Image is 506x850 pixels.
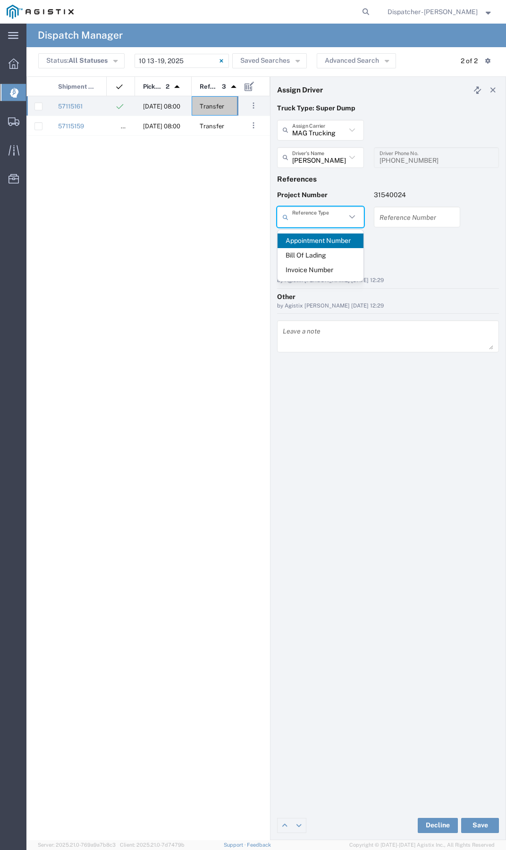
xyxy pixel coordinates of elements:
button: Decline [418,818,458,833]
span: Copyright © [DATE]-[DATE] Agistix Inc., All Rights Reserved [349,841,495,849]
h4: Dispatch Manager [38,24,123,47]
h4: Assign Driver [277,85,323,94]
p: Project Number [277,190,364,200]
button: ... [247,119,260,132]
button: Advanced Search [317,53,396,68]
img: arrow-dropup.svg [169,79,185,94]
a: Feedback [247,842,271,848]
a: Edit next row [292,818,306,833]
p: 31540024 [374,190,461,200]
span: Bill Of Lading [278,248,363,263]
a: 57115161 [58,103,83,110]
span: 3 [222,77,226,97]
span: Dispatcher - Eli Amezcua [388,7,478,17]
span: Client: 2025.21.0-7d7479b [120,842,185,848]
div: Other [277,292,499,302]
a: 57115159 [58,123,84,130]
button: Save [461,818,499,833]
img: icon [115,82,124,92]
span: Invoice Number [278,263,363,277]
div: 2 of 2 [461,56,478,66]
img: arrow-dropup.svg [226,79,241,94]
div: by Agistix [PERSON_NAME] [DATE] 12:29 [277,276,499,285]
div: Business No Loading Dock [277,267,499,276]
span: 10/14/2025, 08:00 [143,103,180,110]
img: logo [7,5,74,19]
span: Transfer [200,123,224,130]
button: Status:All Statuses [38,53,125,68]
p: Truck Type: Super Dump [277,103,499,113]
a: Support [224,842,247,848]
h4: References [277,175,499,183]
span: 10/14/2025, 08:00 [143,123,180,130]
span: Shipment No. [58,77,96,97]
button: ... [247,99,260,112]
div: by Agistix [PERSON_NAME] [DATE] 12:29 [277,302,499,310]
span: . . . [253,120,254,131]
span: Pickup Date and Time [143,77,162,97]
span: Transfer [200,103,224,110]
a: Edit previous row [278,818,292,833]
span: All Statuses [68,57,108,64]
span: Server: 2025.21.0-769a9a7b8c3 [38,842,116,848]
button: Dispatcher - [PERSON_NAME] [387,6,493,17]
span: Reference [200,77,219,97]
h4: Notes [277,250,499,259]
span: Appointment Number [278,233,363,248]
span: . . . [253,100,254,111]
button: Saved Searches [232,53,307,68]
span: 2 [166,77,169,97]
